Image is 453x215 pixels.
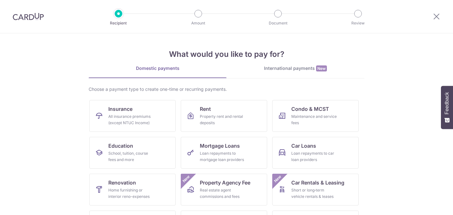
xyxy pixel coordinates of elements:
[273,174,283,184] span: New
[108,113,154,126] div: All insurance premiums (except NTUC Income)
[316,65,327,71] span: New
[181,174,192,184] span: New
[200,142,240,150] span: Mortgage Loans
[89,65,226,71] div: Domestic payments
[226,65,364,72] div: International payments
[200,113,246,126] div: Property rent and rental deposits
[95,20,142,26] p: Recipient
[412,196,447,212] iframe: Opens a widget where you can find more information
[291,150,337,163] div: Loan repayments to car loan providers
[200,187,246,200] div: Real estate agent commissions and fees
[291,179,344,186] span: Car Rentals & Leasing
[200,179,250,186] span: Property Agency Fee
[89,49,364,60] h4: What would you like to pay for?
[272,100,359,132] a: Condo & MCSTMaintenance and service fees
[181,100,267,132] a: RentProperty rent and rental deposits
[335,20,382,26] p: Review
[108,105,132,113] span: Insurance
[291,113,337,126] div: Maintenance and service fees
[291,187,337,200] div: Short or long‑term vehicle rentals & leases
[254,20,301,26] p: Document
[89,174,176,205] a: RenovationHome furnishing or interior reno-expenses
[108,179,136,186] span: Renovation
[181,174,267,205] a: Property Agency FeeReal estate agent commissions and feesNew
[13,13,44,20] img: CardUp
[89,86,364,92] div: Choose a payment type to create one-time or recurring payments.
[444,92,450,114] span: Feedback
[272,174,359,205] a: Car Rentals & LeasingShort or long‑term vehicle rentals & leasesNew
[108,150,154,163] div: School, tuition, course fees and more
[175,20,222,26] p: Amount
[272,137,359,169] a: Car LoansLoan repayments to car loan providers
[291,105,329,113] span: Condo & MCST
[89,100,176,132] a: InsuranceAll insurance premiums (except NTUC Income)
[108,142,133,150] span: Education
[200,150,246,163] div: Loan repayments to mortgage loan providers
[89,137,176,169] a: EducationSchool, tuition, course fees and more
[181,137,267,169] a: Mortgage LoansLoan repayments to mortgage loan providers
[108,187,154,200] div: Home furnishing or interior reno-expenses
[441,86,453,129] button: Feedback - Show survey
[200,105,211,113] span: Rent
[291,142,316,150] span: Car Loans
